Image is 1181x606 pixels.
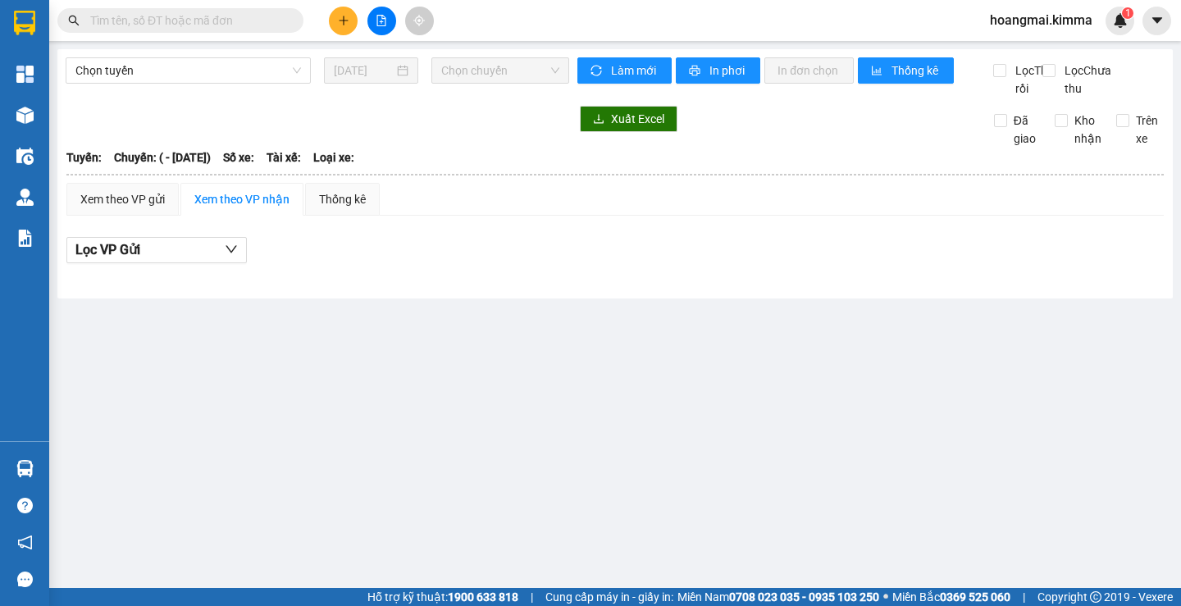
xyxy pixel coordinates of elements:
button: syncLàm mới [577,57,672,84]
strong: 0708 023 035 - 0935 103 250 [729,590,879,604]
input: Tìm tên, số ĐT hoặc mã đơn [90,11,284,30]
img: logo-vxr [14,11,35,35]
button: Lọc VP Gửi [66,237,247,263]
div: Thống kê [319,190,366,208]
span: Tài xế: [267,148,301,166]
span: Chọn tuyến [75,58,301,83]
div: Xem theo VP nhận [194,190,290,208]
span: caret-down [1150,13,1165,28]
img: solution-icon [16,230,34,247]
span: copyright [1090,591,1101,603]
button: caret-down [1142,7,1171,35]
span: Loại xe: [313,148,354,166]
span: Hỗ trợ kỹ thuật: [367,588,518,606]
span: In phơi [709,62,747,80]
button: downloadXuất Excel [580,106,677,132]
span: Miền Bắc [892,588,1010,606]
span: Chuyến: ( - [DATE]) [114,148,211,166]
span: Đã giao [1007,112,1042,148]
button: In đơn chọn [764,57,854,84]
span: ⚪️ [883,594,888,600]
img: dashboard-icon [16,66,34,83]
span: Lọc Chưa thu [1058,62,1115,98]
span: Số xe: [223,148,254,166]
span: down [225,243,238,256]
span: question-circle [17,498,33,513]
sup: 1 [1122,7,1133,19]
span: 1 [1124,7,1130,19]
span: Miền Nam [677,588,879,606]
strong: 0369 525 060 [940,590,1010,604]
button: bar-chartThống kê [858,57,954,84]
span: bar-chart [871,65,885,78]
span: aim [413,15,425,26]
img: icon-new-feature [1113,13,1128,28]
span: | [1023,588,1025,606]
img: warehouse-icon [16,460,34,477]
button: file-add [367,7,396,35]
button: plus [329,7,358,35]
span: Chọn chuyến [441,58,559,83]
button: printerIn phơi [676,57,760,84]
img: warehouse-icon [16,148,34,165]
span: Lọc VP Gửi [75,239,140,260]
b: Tuyến: [66,151,102,164]
button: aim [405,7,434,35]
span: file-add [376,15,387,26]
strong: 1900 633 818 [448,590,518,604]
span: message [17,572,33,587]
div: Xem theo VP gửi [80,190,165,208]
span: sync [590,65,604,78]
span: | [531,588,533,606]
span: Cung cấp máy in - giấy in: [545,588,673,606]
input: 11/09/2025 [334,62,394,80]
span: printer [689,65,703,78]
span: notification [17,535,33,550]
span: Thống kê [891,62,941,80]
span: Trên xe [1129,112,1165,148]
span: search [68,15,80,26]
img: warehouse-icon [16,107,34,124]
img: warehouse-icon [16,189,34,206]
span: hoangmai.kimma [977,10,1106,30]
span: Kho nhận [1068,112,1108,148]
span: plus [338,15,349,26]
span: Lọc Thu rồi [1009,62,1056,98]
span: Làm mới [611,62,659,80]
